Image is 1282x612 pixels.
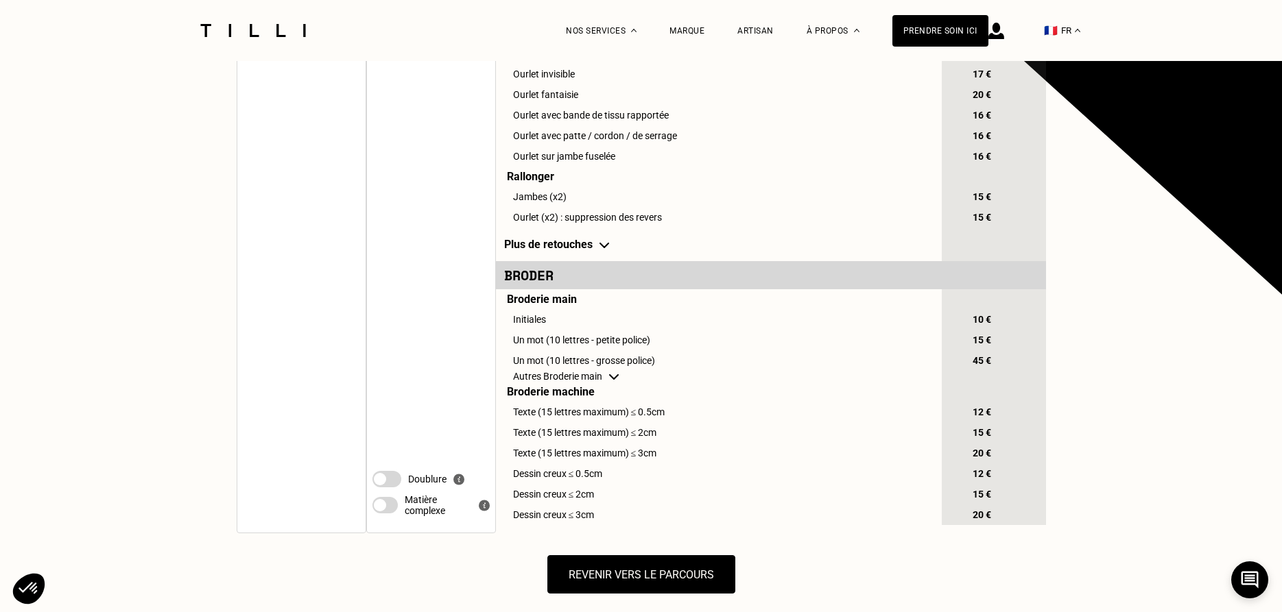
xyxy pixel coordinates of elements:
img: menu déroulant [1075,29,1080,32]
span: 16 € [970,110,995,121]
span: 10 € [970,314,995,325]
td: Autres Broderie main [496,371,942,382]
span: 16 € [970,151,995,162]
span: 45 € [970,355,995,366]
img: chevron [609,374,619,380]
a: Prendre soin ici [892,15,988,47]
td: Rallonger [496,167,942,186]
img: Qu'est ce qu'une matière complexe ? [479,500,490,511]
button: Revenir vers le parcours [547,555,735,593]
td: Dessin creux ≤ 0.5cm [496,463,942,484]
img: chevron [600,243,609,248]
td: Ourlet sur jambe fuselée [496,146,942,167]
td: Jambes (x2) [496,186,942,207]
td: Ourlet (x2) : suppression des revers [496,207,942,228]
div: Broder [504,265,934,285]
span: 17 € [970,69,995,79]
div: Doublure [408,474,447,485]
td: Texte (15 lettres maximum) ≤ 3cm [496,443,942,463]
div: Matière complexe [405,494,471,516]
td: Ourlet invisible [496,64,942,84]
img: Logo du service de couturière Tilli [195,24,311,37]
img: Menu déroulant [631,29,637,32]
td: Un mot (10 lettres - grosse police) [496,350,942,371]
a: Marque [669,26,704,36]
span: 15 € [970,489,995,500]
span: 20 € [970,509,995,520]
td: Ourlet avec bande de tissu rapportée [496,105,942,125]
td: Ourlet avec patte / cordon / de serrage [496,125,942,146]
span: 12 € [970,406,995,417]
a: Artisan [737,26,774,36]
span: 20 € [970,448,995,458]
span: 20 € [970,89,995,100]
span: 15 € [970,334,995,345]
td: Dessin creux ≤ 3cm [496,504,942,525]
td: Plus de retouches [496,228,942,261]
img: Qu'est ce qu'une doublure ? [453,474,464,485]
td: Broderie machine [496,382,942,402]
span: 12 € [970,468,995,479]
td: Ourlet fantaisie [496,84,942,105]
td: Initiales [496,309,942,330]
td: Texte (15 lettres maximum) ≤ 0.5cm [496,402,942,422]
span: 🇫🇷 [1044,24,1058,37]
span: 15 € [970,191,995,202]
span: 15 € [970,427,995,438]
td: Texte (15 lettres maximum) ≤ 2cm [496,422,942,443]
td: Un mot (10 lettres - petite police) [496,330,942,350]
img: Menu déroulant à propos [854,29,859,32]
span: 16 € [970,130,995,141]
span: 15 € [970,212,995,223]
td: Broderie main [496,289,942,309]
img: icône connexion [988,23,1004,39]
td: Dessin creux ≤ 2cm [496,484,942,504]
